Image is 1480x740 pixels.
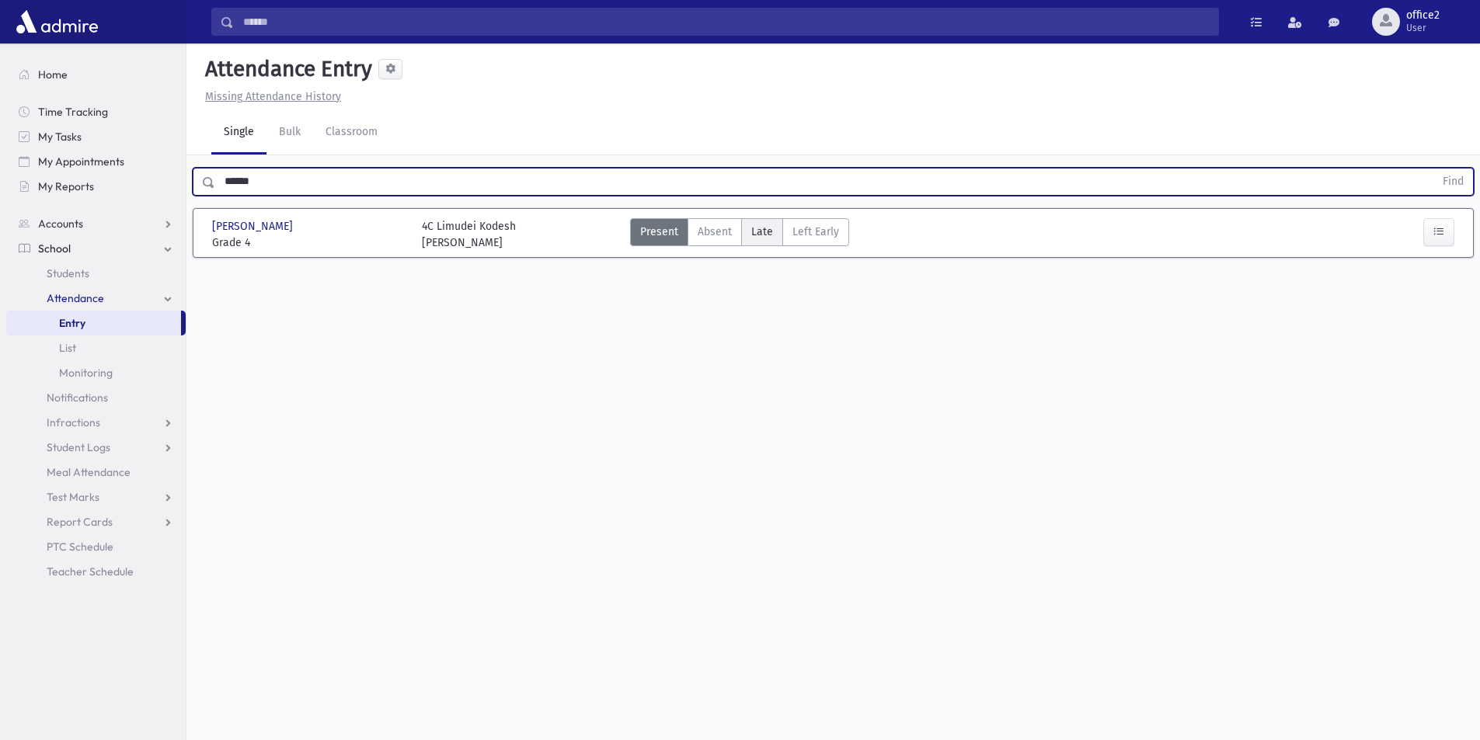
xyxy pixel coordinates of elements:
span: PTC Schedule [47,540,113,554]
a: Bulk [266,111,313,155]
a: My Appointments [6,149,186,174]
input: Search [234,8,1218,36]
span: Students [47,266,89,280]
span: Attendance [47,291,104,305]
span: Test Marks [47,490,99,504]
span: Late [751,224,773,240]
a: School [6,236,186,261]
span: Student Logs [47,440,110,454]
span: Monitoring [59,366,113,380]
a: Teacher Schedule [6,559,186,584]
span: Home [38,68,68,82]
a: Missing Attendance History [199,90,341,103]
u: Missing Attendance History [205,90,341,103]
a: Monitoring [6,360,186,385]
span: office2 [1406,9,1440,22]
a: PTC Schedule [6,534,186,559]
a: Accounts [6,211,186,236]
a: My Tasks [6,124,186,149]
a: Attendance [6,286,186,311]
a: Entry [6,311,181,335]
a: List [6,335,186,360]
a: Test Marks [6,485,186,509]
a: Home [6,62,186,87]
a: Student Logs [6,435,186,460]
a: Notifications [6,385,186,410]
span: Teacher Schedule [47,565,134,578]
span: My Appointments [38,155,124,168]
span: Notifications [47,391,108,405]
span: List [59,341,76,355]
div: 4C Limudei Kodesh [PERSON_NAME] [422,218,516,251]
span: School [38,241,71,255]
div: AttTypes [630,218,849,251]
span: My Reports [38,179,94,193]
span: Time Tracking [38,105,108,119]
span: Present [640,224,678,240]
span: Grade 4 [212,235,406,251]
a: Students [6,261,186,286]
span: My Tasks [38,130,82,144]
a: My Reports [6,174,186,199]
button: Find [1433,168,1473,195]
h5: Attendance Entry [199,56,372,82]
img: AdmirePro [12,6,102,37]
span: Infractions [47,415,100,429]
a: Meal Attendance [6,460,186,485]
span: Meal Attendance [47,465,131,479]
span: Accounts [38,217,83,231]
span: Left Early [792,224,839,240]
span: User [1406,22,1440,34]
a: Infractions [6,410,186,435]
span: [PERSON_NAME] [212,218,296,235]
a: Report Cards [6,509,186,534]
span: Entry [59,316,85,330]
a: Single [211,111,266,155]
a: Classroom [313,111,390,155]
a: Time Tracking [6,99,186,124]
span: Report Cards [47,515,113,529]
span: Absent [698,224,732,240]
